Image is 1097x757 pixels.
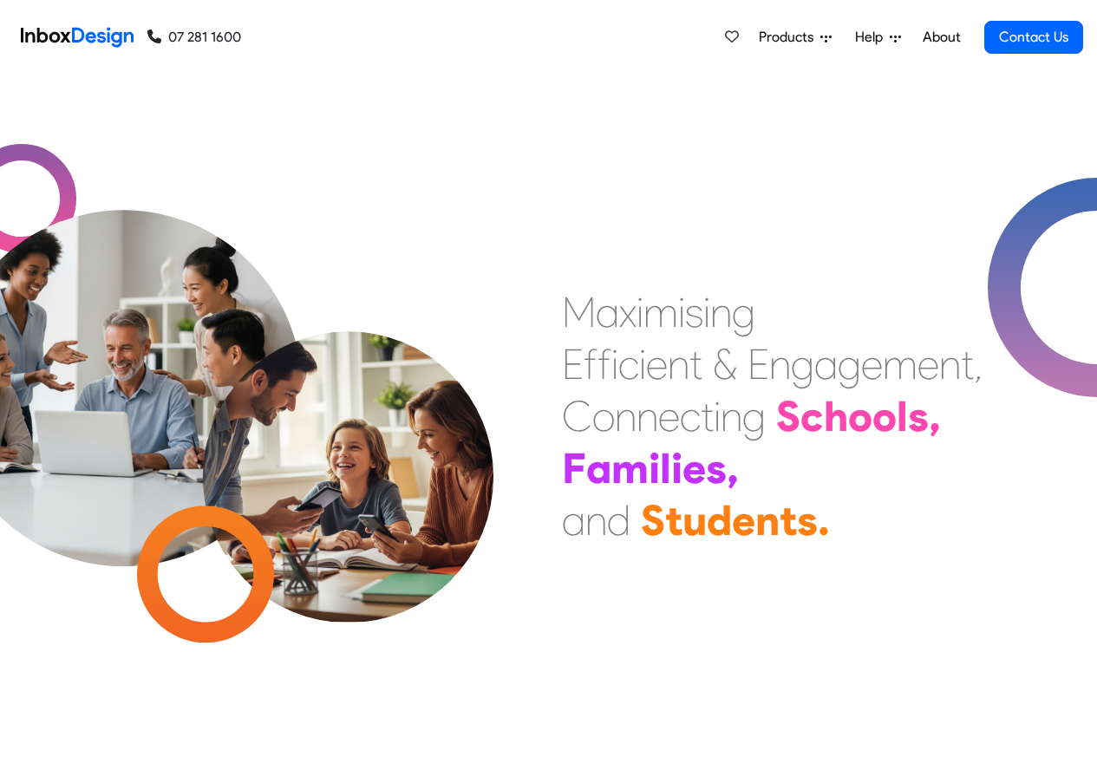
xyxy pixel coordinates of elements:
div: c [800,390,824,442]
div: S [776,390,800,442]
div: o [848,390,872,442]
div: s [797,494,818,546]
div: n [939,338,961,390]
div: M [562,286,596,338]
a: About [917,20,965,55]
a: Products [752,20,839,55]
div: n [585,494,607,546]
div: m [883,338,917,390]
span: Help [855,27,890,48]
div: t [701,390,714,442]
div: d [607,494,630,546]
div: e [732,494,755,546]
div: E [748,338,769,390]
div: g [732,286,755,338]
div: g [791,338,814,390]
div: o [592,390,615,442]
div: , [929,390,941,442]
div: e [658,390,680,442]
div: e [917,338,939,390]
div: i [678,286,685,338]
div: n [710,286,732,338]
div: n [637,390,658,442]
a: Help [848,20,908,55]
span: Products [759,27,820,48]
div: i [649,442,660,494]
div: Maximising Efficient & Engagement, Connecting Schools, Families, and Students. [562,286,983,546]
div: a [814,338,838,390]
div: c [618,338,639,390]
div: m [643,286,678,338]
div: F [562,442,586,494]
div: , [727,442,739,494]
div: i [639,338,646,390]
div: l [660,442,671,494]
div: e [861,338,883,390]
div: t [689,338,702,390]
div: E [562,338,584,390]
div: o [872,390,897,442]
div: e [646,338,668,390]
div: i [637,286,643,338]
div: d [707,494,732,546]
div: i [671,442,682,494]
div: g [838,338,861,390]
div: s [706,442,727,494]
div: f [597,338,611,390]
a: Contact Us [984,21,1083,54]
div: i [703,286,710,338]
div: l [897,390,908,442]
div: m [611,442,649,494]
div: t [961,338,974,390]
div: C [562,390,592,442]
div: a [586,442,611,494]
div: n [755,494,780,546]
div: n [769,338,791,390]
div: , [974,338,983,390]
div: e [682,442,706,494]
div: f [584,338,597,390]
div: a [596,286,619,338]
div: i [714,390,721,442]
div: S [641,494,665,546]
div: . [818,494,830,546]
div: t [665,494,682,546]
div: s [685,286,703,338]
div: x [619,286,637,338]
div: a [562,494,585,546]
div: c [680,390,701,442]
div: n [668,338,689,390]
img: parents_with_child.png [167,259,530,623]
div: h [824,390,848,442]
div: i [611,338,618,390]
div: n [721,390,742,442]
div: t [780,494,797,546]
div: g [742,390,766,442]
div: n [615,390,637,442]
div: & [713,338,737,390]
a: 07 281 1600 [147,27,241,48]
div: u [682,494,707,546]
div: s [908,390,929,442]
